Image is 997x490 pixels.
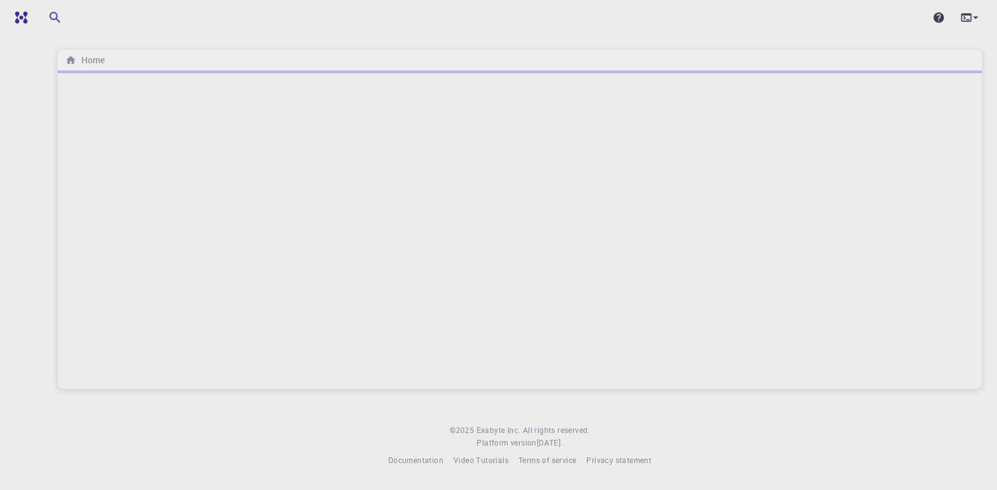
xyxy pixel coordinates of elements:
span: Terms of service [519,455,576,465]
span: Video Tutorials [453,455,509,465]
img: logo [10,11,28,24]
a: Exabyte Inc. [477,424,520,437]
a: Terms of service [519,454,576,467]
span: © 2025 [450,424,476,437]
a: [DATE]. [537,437,563,449]
a: Video Tutorials [453,454,509,467]
span: All rights reserved. [523,424,590,437]
span: [DATE] . [537,437,563,447]
span: Documentation [388,455,443,465]
a: Documentation [388,454,443,467]
h6: Home [76,53,105,67]
span: Platform version [477,437,536,449]
nav: breadcrumb [63,53,107,67]
span: Privacy statement [586,455,651,465]
a: Privacy statement [586,454,651,467]
span: Exabyte Inc. [477,425,520,435]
